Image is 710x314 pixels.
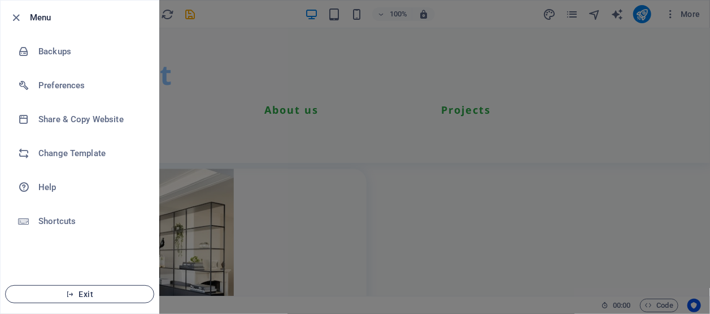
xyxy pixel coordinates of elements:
[30,11,150,24] h6: Menu
[1,170,159,204] a: Help
[38,147,143,160] h6: Change Template
[15,290,145,299] span: Exit
[38,45,143,58] h6: Backups
[38,214,143,228] h6: Shortcuts
[38,180,143,194] h6: Help
[38,79,143,92] h6: Preferences
[38,113,143,126] h6: Share & Copy Website
[5,285,154,303] button: Exit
